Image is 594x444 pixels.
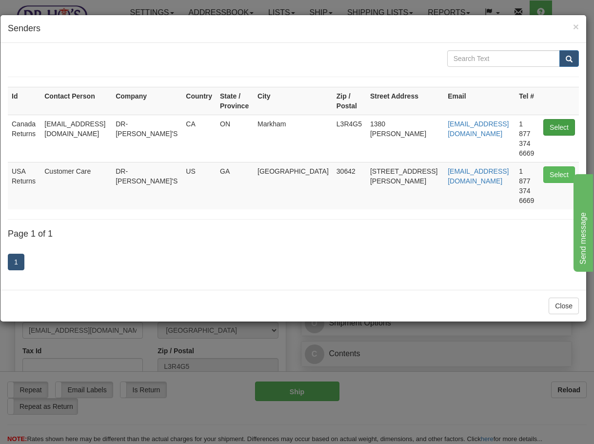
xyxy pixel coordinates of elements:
[182,87,216,115] th: Country
[8,254,24,270] a: 1
[447,50,560,67] input: Search Text
[182,162,216,209] td: US
[333,115,366,162] td: L3R4G5
[112,162,182,209] td: DR-[PERSON_NAME]'S
[216,162,254,209] td: GA
[112,115,182,162] td: DR-[PERSON_NAME]'S
[515,115,539,162] td: 1 877 374 6669
[543,166,575,183] button: Select
[216,115,254,162] td: ON
[254,115,333,162] td: Markham
[254,162,333,209] td: [GEOGRAPHIC_DATA]
[112,87,182,115] th: Company
[40,115,112,162] td: [EMAIL_ADDRESS][DOMAIN_NAME]
[8,162,40,209] td: USA Returns
[515,162,539,209] td: 1 877 374 6669
[8,22,579,35] h4: Senders
[572,172,593,272] iframe: chat widget
[40,87,112,115] th: Contact Person
[40,162,112,209] td: Customer Care
[549,298,579,314] button: Close
[182,115,216,162] td: CA
[543,119,575,136] button: Select
[448,167,509,185] a: [EMAIL_ADDRESS][DOMAIN_NAME]
[8,115,40,162] td: Canada Returns
[333,87,366,115] th: Zip / Postal
[573,21,579,32] button: Close
[333,162,366,209] td: 30642
[7,6,90,18] div: Send message
[366,162,444,209] td: [STREET_ADDRESS][PERSON_NAME]
[366,115,444,162] td: 1380 [PERSON_NAME]
[216,87,254,115] th: State / Province
[573,21,579,32] span: ×
[8,87,40,115] th: Id
[8,229,579,239] h4: Page 1 of 1
[254,87,333,115] th: City
[366,87,444,115] th: Street Address
[444,87,515,115] th: Email
[448,120,509,138] a: [EMAIL_ADDRESS][DOMAIN_NAME]
[515,87,539,115] th: Tel #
